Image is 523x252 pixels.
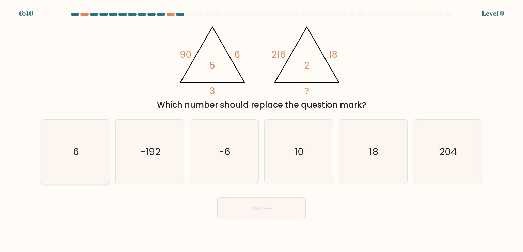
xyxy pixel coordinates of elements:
[210,85,215,97] tspan: 3
[329,48,337,61] tspan: 18
[295,145,304,159] text: 10
[73,145,79,159] text: 6
[140,145,160,159] text: -192
[304,59,310,72] tspan: 2
[45,99,478,111] div: Which number should replace the question mark?
[209,59,215,72] tspan: 5
[304,85,309,97] tspan: ?
[219,145,231,159] text: -6
[19,8,33,18] div: 6:40
[439,145,457,159] text: 204
[234,48,240,61] tspan: 6
[369,145,378,159] text: 18
[217,197,306,219] button: Next
[272,48,286,61] tspan: 216
[180,48,191,61] tspan: 90
[482,8,504,18] div: Level 9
